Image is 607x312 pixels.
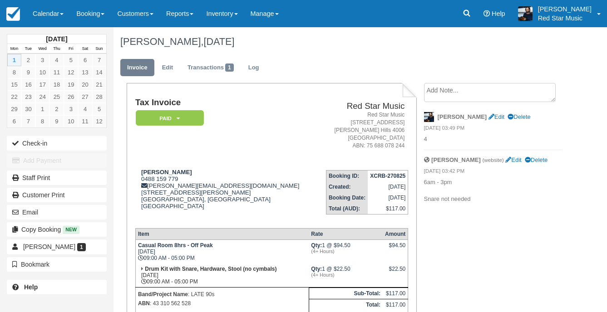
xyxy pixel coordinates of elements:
[7,257,107,272] button: Bookmark
[309,263,383,288] td: 1 @ $22.50
[136,110,204,126] em: Paid
[525,156,548,163] a: Delete
[64,54,78,66] a: 5
[385,266,405,279] div: $22.50
[7,78,21,91] a: 15
[155,59,180,77] a: Edit
[135,263,309,288] td: [DATE] 09:00 AM - 05:00 PM
[309,228,383,239] th: Rate
[92,103,106,115] a: 5
[309,299,383,310] th: Total:
[92,115,106,127] a: 12
[92,44,106,54] th: Sun
[21,78,35,91] a: 16
[35,91,49,103] a: 24
[7,115,21,127] a: 6
[368,181,408,192] td: [DATE]
[7,280,107,294] a: Help
[120,36,562,47] h1: [PERSON_NAME],
[92,54,106,66] a: 7
[311,242,322,249] strong: Qty
[484,10,490,17] i: Help
[92,78,106,91] a: 21
[49,91,64,103] a: 25
[326,192,368,203] th: Booking Date:
[135,239,309,263] td: [DATE] 09:00 AM - 05:00 PM
[7,205,107,219] button: Email
[6,7,20,21] img: checkfront-main-nav-mini-logo.png
[92,91,106,103] a: 28
[120,59,154,77] a: Invoice
[309,288,383,299] th: Sub-Total:
[64,103,78,115] a: 3
[21,115,35,127] a: 7
[145,266,276,272] strong: Drum Kit with Snare, Hardware, Stool (no cymbals)
[92,66,106,78] a: 14
[438,113,487,120] strong: [PERSON_NAME]
[482,157,503,163] small: (website)
[78,44,92,54] th: Sat
[49,115,64,127] a: 9
[46,35,67,43] strong: [DATE]
[508,113,530,120] a: Delete
[138,300,150,307] strong: ABN
[35,54,49,66] a: 3
[7,54,21,66] a: 1
[7,66,21,78] a: 8
[64,91,78,103] a: 26
[49,103,64,115] a: 2
[383,288,408,299] td: $117.00
[49,78,64,91] a: 18
[78,91,92,103] a: 27
[78,103,92,115] a: 4
[35,66,49,78] a: 10
[21,44,35,54] th: Tue
[35,78,49,91] a: 17
[64,115,78,127] a: 10
[368,203,408,214] td: $117.00
[141,169,192,175] strong: [PERSON_NAME]
[78,78,92,91] a: 20
[7,239,107,254] a: [PERSON_NAME] 1
[138,299,306,308] p: : 43 310 562 528
[64,78,78,91] a: 19
[424,124,562,134] em: [DATE] 03:49 PM
[7,91,21,103] a: 22
[311,272,380,278] em: (4+ Hours)
[538,14,592,23] p: Red Star Music
[21,54,35,66] a: 2
[7,136,107,151] button: Check-in
[309,239,383,263] td: 1 @ $94.50
[321,102,405,111] h2: Red Star Music
[383,228,408,239] th: Amount
[135,110,201,127] a: Paid
[424,135,562,144] p: 4
[242,59,266,77] a: Log
[225,63,234,72] span: 1
[35,44,49,54] th: Wed
[49,54,64,66] a: 4
[181,59,241,77] a: Transactions1
[21,66,35,78] a: 9
[7,44,21,54] th: Mon
[49,44,64,54] th: Thu
[35,115,49,127] a: 8
[368,192,408,203] td: [DATE]
[138,290,306,299] p: : LATE 90s
[505,156,521,163] a: Edit
[64,44,78,54] th: Fri
[49,66,64,78] a: 11
[326,181,368,192] th: Created:
[518,6,533,21] img: A1
[7,171,107,185] a: Staff Print
[370,173,405,179] strong: XCRB-270825
[492,10,505,17] span: Help
[489,113,504,120] a: Edit
[311,266,322,272] strong: Qty
[538,5,592,14] p: [PERSON_NAME]
[78,115,92,127] a: 11
[21,103,35,115] a: 30
[424,178,562,204] p: 6am - 3pm Snare not needed
[7,188,107,202] a: Customer Print
[311,249,380,254] em: (4+ Hours)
